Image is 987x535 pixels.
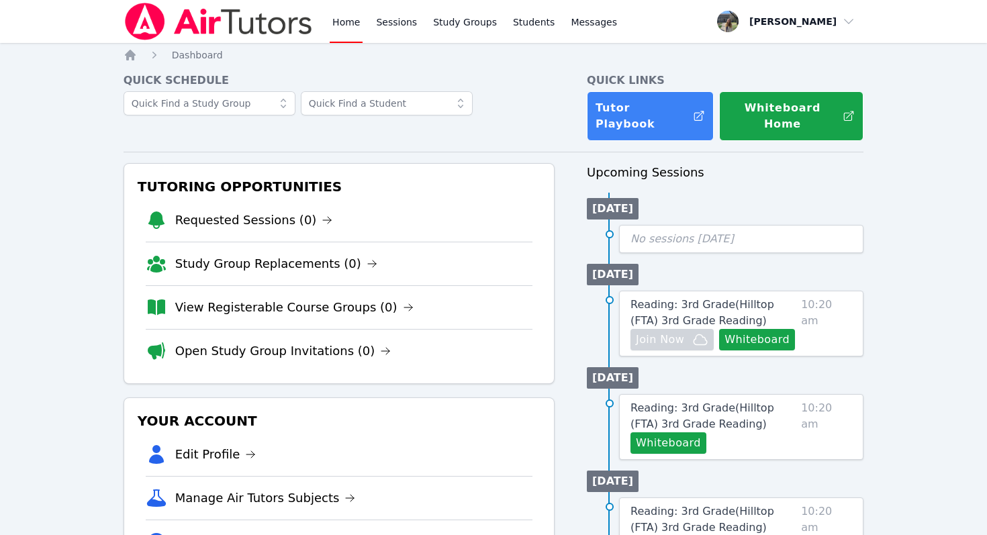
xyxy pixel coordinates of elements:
[630,505,774,534] span: Reading: 3rd Grade ( Hilltop (FTA) 3rd Grade Reading )
[630,298,774,327] span: Reading: 3rd Grade ( Hilltop (FTA) 3rd Grade Reading )
[801,400,852,454] span: 10:20 am
[719,91,863,141] button: Whiteboard Home
[587,471,639,492] li: [DATE]
[172,48,223,62] a: Dashboard
[587,91,714,141] a: Tutor Playbook
[135,409,543,433] h3: Your Account
[124,3,314,40] img: Air Tutors
[175,489,356,507] a: Manage Air Tutors Subjects
[175,254,377,273] a: Study Group Replacements (0)
[719,329,795,350] button: Whiteboard
[301,91,473,115] input: Quick Find a Student
[636,332,684,348] span: Join Now
[175,342,391,360] a: Open Study Group Invitations (0)
[124,48,864,62] nav: Breadcrumb
[587,198,639,220] li: [DATE]
[630,232,734,245] span: No sessions [DATE]
[630,401,774,430] span: Reading: 3rd Grade ( Hilltop (FTA) 3rd Grade Reading )
[571,15,617,29] span: Messages
[587,72,863,89] h4: Quick Links
[587,163,863,182] h3: Upcoming Sessions
[801,297,852,350] span: 10:20 am
[630,432,706,454] button: Whiteboard
[175,211,333,230] a: Requested Sessions (0)
[135,175,543,199] h3: Tutoring Opportunities
[630,297,796,329] a: Reading: 3rd Grade(Hilltop (FTA) 3rd Grade Reading)
[124,72,555,89] h4: Quick Schedule
[630,329,714,350] button: Join Now
[175,445,256,464] a: Edit Profile
[172,50,223,60] span: Dashboard
[587,367,639,389] li: [DATE]
[630,400,796,432] a: Reading: 3rd Grade(Hilltop (FTA) 3rd Grade Reading)
[124,91,295,115] input: Quick Find a Study Group
[587,264,639,285] li: [DATE]
[175,298,414,317] a: View Registerable Course Groups (0)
